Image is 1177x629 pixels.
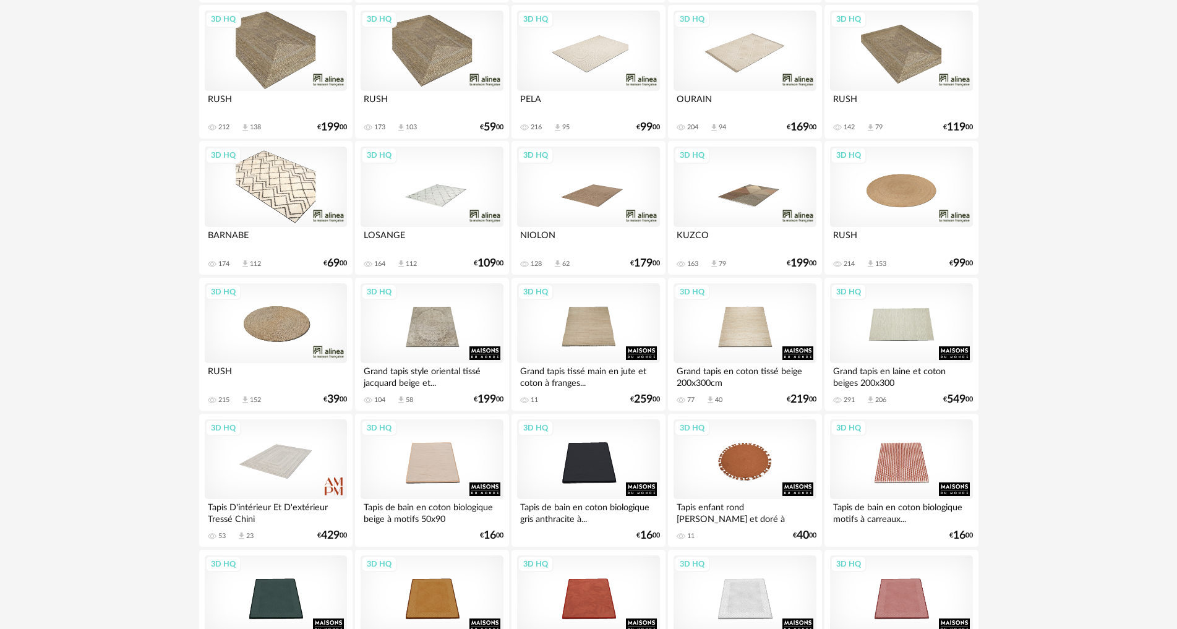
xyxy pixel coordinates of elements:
div: 94 [719,123,726,132]
div: 58 [406,396,413,404]
div: Grand tapis en laine et coton beiges 200x300 [830,363,972,388]
a: 3D HQ Tapis enfant rond [PERSON_NAME] et doré à pompons D110 11 €4000 [668,414,821,547]
span: 199 [321,123,340,132]
div: € 00 [787,259,816,268]
span: 16 [953,531,965,540]
div: PELA [517,91,659,116]
div: 53 [218,532,226,541]
div: Grand tapis tissé main en jute et coton à franges... [517,363,659,388]
div: Tapis de bain en coton biologique motifs à carreaux... [830,499,972,524]
span: 69 [327,259,340,268]
a: 3D HQ RUSH 214 Download icon 153 €9900 [824,141,978,275]
span: 119 [947,123,965,132]
span: Download icon [241,395,250,404]
span: 16 [484,531,496,540]
div: 3D HQ [674,420,710,436]
div: 164 [374,260,385,268]
div: 3D HQ [831,147,867,163]
div: € 00 [317,123,347,132]
a: 3D HQ LOSANGE 164 Download icon 112 €10900 [355,141,508,275]
div: 3D HQ [674,556,710,572]
span: Download icon [709,259,719,268]
div: Grand tapis en coton tissé beige 200x300cm [674,363,816,388]
a: 3D HQ RUSH 212 Download icon 138 €19900 [199,5,353,139]
span: Download icon [241,123,250,132]
span: Download icon [396,259,406,268]
div: 3D HQ [674,284,710,300]
div: 79 [875,123,883,132]
a: 3D HQ Tapis de bain en coton biologique beige à motifs 50x90 €1600 [355,414,508,547]
div: 215 [218,396,229,404]
div: 291 [844,396,855,404]
span: Download icon [866,259,875,268]
div: € 00 [949,531,973,540]
div: € 00 [474,395,503,404]
div: 3D HQ [205,284,241,300]
div: RUSH [205,91,347,116]
span: Download icon [709,123,719,132]
div: 3D HQ [205,556,241,572]
div: 163 [687,260,698,268]
div: € 00 [630,395,660,404]
div: BARNABE [205,227,347,252]
div: € 00 [787,123,816,132]
a: 3D HQ RUSH 142 Download icon 79 €11900 [824,5,978,139]
div: 3D HQ [205,420,241,436]
div: 206 [875,396,886,404]
div: Tapis de bain en coton biologique gris anthracite à... [517,499,659,524]
a: 3D HQ KUZCO 163 Download icon 79 €19900 [668,141,821,275]
div: 95 [562,123,570,132]
div: RUSH [830,91,972,116]
div: 3D HQ [518,147,554,163]
div: € 00 [636,531,660,540]
div: 3D HQ [518,556,554,572]
div: 3D HQ [361,284,397,300]
a: 3D HQ Tapis de bain en coton biologique gris anthracite à... €1600 [511,414,665,547]
div: 3D HQ [674,11,710,27]
span: Download icon [396,123,406,132]
div: RUSH [361,91,503,116]
div: 40 [715,396,722,404]
div: 77 [687,396,695,404]
span: 99 [640,123,653,132]
div: 3D HQ [361,11,397,27]
div: RUSH [205,363,347,388]
span: 179 [634,259,653,268]
div: 11 [531,396,538,404]
div: 173 [374,123,385,132]
a: 3D HQ NIOLON 128 Download icon 62 €17900 [511,141,665,275]
span: Download icon [706,395,715,404]
div: € 00 [323,259,347,268]
a: 3D HQ Tapis de bain en coton biologique motifs à carreaux... €1600 [824,414,978,547]
div: € 00 [630,259,660,268]
div: 23 [246,532,254,541]
div: 152 [250,396,261,404]
div: NIOLON [517,227,659,252]
div: 11 [687,532,695,541]
div: € 00 [787,395,816,404]
span: 99 [953,259,965,268]
div: € 00 [793,531,816,540]
div: 103 [406,123,417,132]
div: 112 [250,260,261,268]
span: 219 [790,395,809,404]
span: Download icon [553,259,562,268]
div: 3D HQ [831,556,867,572]
span: Download icon [396,395,406,404]
div: 3D HQ [361,420,397,436]
a: 3D HQ PELA 216 Download icon 95 €9900 [511,5,665,139]
div: € 00 [480,531,503,540]
a: 3D HQ Grand tapis en coton tissé beige 200x300cm 77 Download icon 40 €21900 [668,278,821,411]
div: Grand tapis style oriental tissé jacquard beige et... [361,363,503,388]
div: 3D HQ [361,147,397,163]
span: 259 [634,395,653,404]
div: LOSANGE [361,227,503,252]
div: € 00 [636,123,660,132]
span: 429 [321,531,340,540]
span: Download icon [866,395,875,404]
div: € 00 [480,123,503,132]
span: 109 [477,259,496,268]
div: Tapis de bain en coton biologique beige à motifs 50x90 [361,499,503,524]
a: 3D HQ OURAIN 204 Download icon 94 €16900 [668,5,821,139]
div: 3D HQ [361,556,397,572]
